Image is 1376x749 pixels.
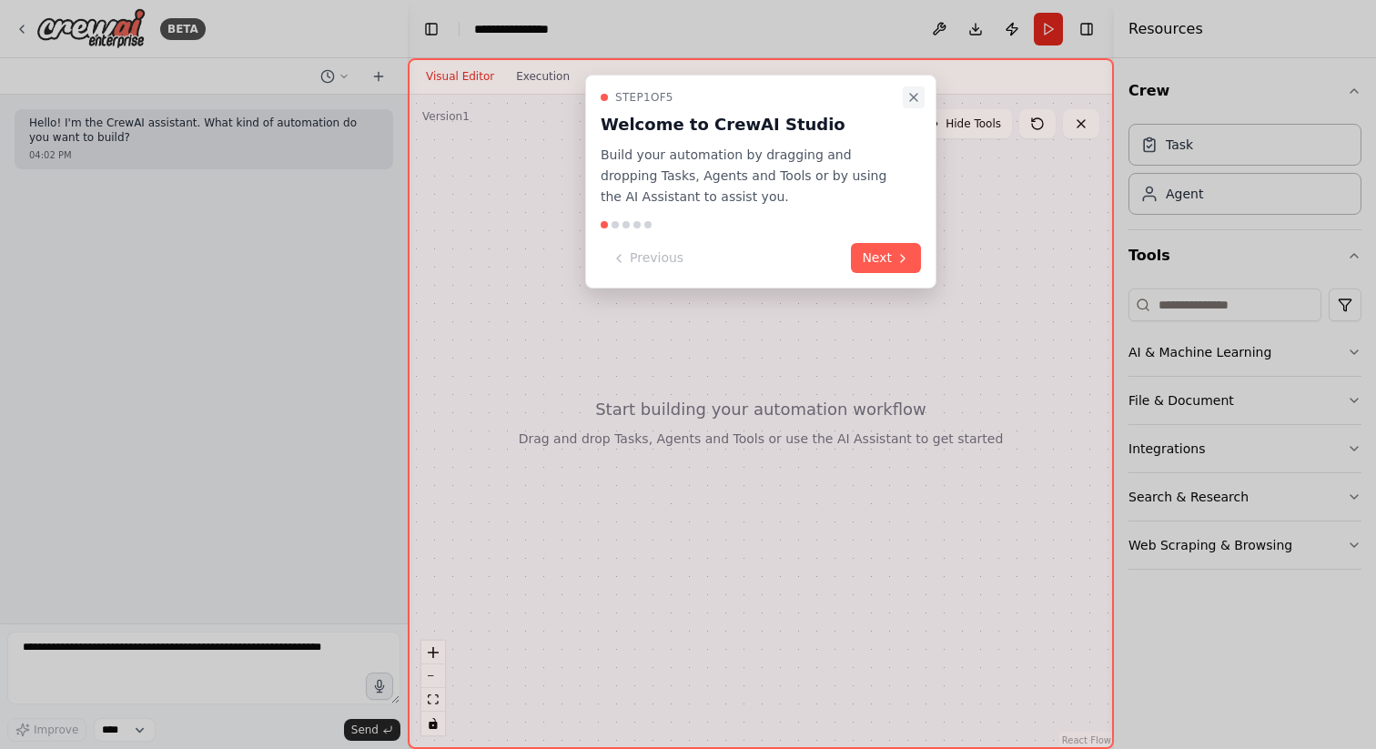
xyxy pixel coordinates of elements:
p: Build your automation by dragging and dropping Tasks, Agents and Tools or by using the AI Assista... [601,145,899,207]
button: Close walkthrough [903,86,925,108]
button: Previous [601,243,694,273]
span: Step 1 of 5 [615,90,673,105]
h3: Welcome to CrewAI Studio [601,112,899,137]
button: Next [851,243,921,273]
button: Hide left sidebar [419,16,444,42]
